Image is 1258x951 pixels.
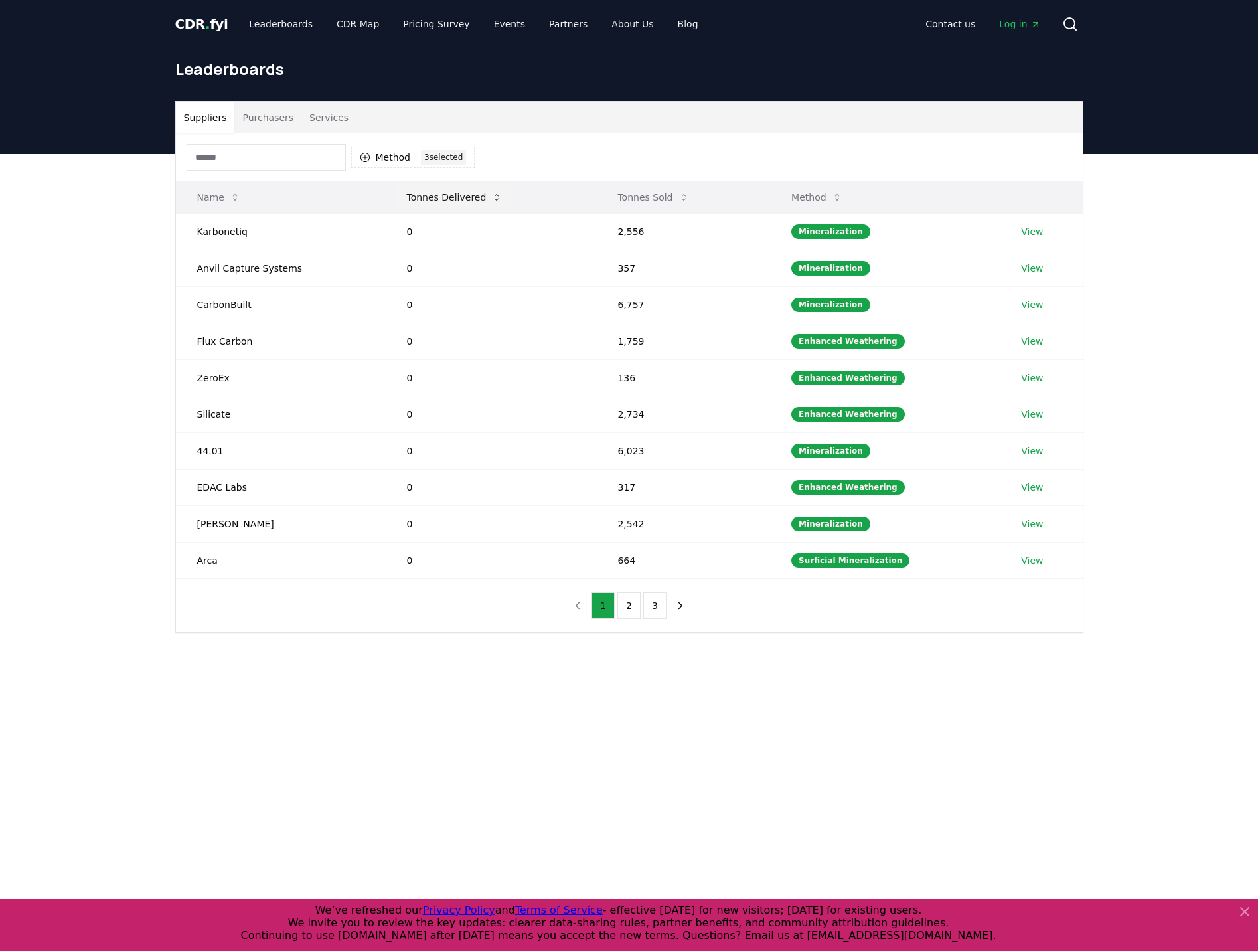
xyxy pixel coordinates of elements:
[385,396,596,432] td: 0
[1021,262,1043,275] a: View
[791,517,870,531] div: Mineralization
[791,371,905,385] div: Enhanced Weathering
[234,102,301,133] button: Purchasers
[791,553,909,568] div: Surficial Mineralization
[421,150,466,165] div: 3 selected
[175,16,228,32] span: CDR fyi
[596,542,770,578] td: 664
[351,147,475,168] button: Method3selected
[483,12,536,36] a: Events
[392,12,480,36] a: Pricing Survey
[791,407,905,422] div: Enhanced Weathering
[1021,408,1043,421] a: View
[385,250,596,286] td: 0
[176,542,386,578] td: Arca
[915,12,986,36] a: Contact us
[187,184,251,211] button: Name
[1021,554,1043,567] a: View
[596,286,770,323] td: 6,757
[1021,225,1043,238] a: View
[385,432,596,469] td: 0
[175,15,228,33] a: CDR.fyi
[385,469,596,505] td: 0
[591,592,615,619] button: 1
[596,250,770,286] td: 357
[791,480,905,495] div: Enhanced Weathering
[176,250,386,286] td: Anvil Capture Systems
[596,469,770,505] td: 317
[669,592,692,619] button: next page
[238,12,708,36] nav: Main
[601,12,664,36] a: About Us
[385,213,596,250] td: 0
[176,102,235,133] button: Suppliers
[326,12,390,36] a: CDR Map
[596,359,770,396] td: 136
[596,396,770,432] td: 2,734
[175,58,1083,80] h1: Leaderboards
[176,505,386,542] td: [PERSON_NAME]
[596,505,770,542] td: 2,542
[301,102,356,133] button: Services
[1021,517,1043,531] a: View
[385,359,596,396] td: 0
[791,444,870,458] div: Mineralization
[176,469,386,505] td: EDAC Labs
[385,542,596,578] td: 0
[791,334,905,349] div: Enhanced Weathering
[791,298,870,312] div: Mineralization
[396,184,512,211] button: Tonnes Delivered
[1021,298,1043,311] a: View
[1021,371,1043,385] a: View
[617,592,641,619] button: 2
[205,16,210,32] span: .
[596,432,770,469] td: 6,023
[176,359,386,396] td: ZeroEx
[1021,335,1043,348] a: View
[176,286,386,323] td: CarbonBuilt
[999,17,1040,31] span: Log in
[385,286,596,323] td: 0
[781,184,853,211] button: Method
[176,396,386,432] td: Silicate
[385,505,596,542] td: 0
[988,12,1051,36] a: Log in
[1021,444,1043,458] a: View
[1021,481,1043,494] a: View
[538,12,598,36] a: Partners
[915,12,1051,36] nav: Main
[385,323,596,359] td: 0
[596,213,770,250] td: 2,556
[643,592,667,619] button: 3
[176,213,386,250] td: Karbonetiq
[667,12,709,36] a: Blog
[176,323,386,359] td: Flux Carbon
[607,184,699,211] button: Tonnes Sold
[596,323,770,359] td: 1,759
[176,432,386,469] td: 44.01
[238,12,323,36] a: Leaderboards
[791,261,870,276] div: Mineralization
[791,224,870,239] div: Mineralization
